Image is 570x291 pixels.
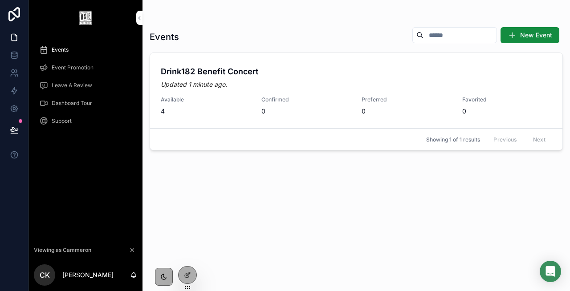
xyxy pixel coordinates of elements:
[362,96,452,103] span: Preferred
[34,77,137,93] a: Leave A Review
[462,107,552,116] span: 0
[34,42,137,58] a: Events
[161,80,227,89] p: 1 minute ago
[52,82,92,89] span: Leave A Review
[261,107,351,116] span: 0
[261,96,351,103] span: Confirmed
[161,107,251,116] span: 4
[34,95,137,111] a: Dashboard Tour
[161,96,251,103] span: Available
[161,65,552,77] h4: Drink182 Benefit Concert
[28,36,142,141] div: scrollable content
[52,64,94,71] span: Event Promotion
[62,271,114,279] p: [PERSON_NAME]
[362,107,452,116] span: 0
[501,27,559,43] button: New Event
[52,117,72,125] span: Support
[150,53,562,129] a: Drink182 Benefit Concert1 minute agoAvailable4Confirmed0Preferred0Favorited0
[540,261,561,282] div: Open Intercom Messenger
[520,31,552,40] span: New Event
[52,46,69,53] span: Events
[79,11,92,25] img: App logo
[40,270,50,280] span: CK
[426,136,480,143] span: Showing 1 of 1 results
[462,96,552,103] span: Favorited
[34,60,137,76] a: Event Promotion
[52,100,92,107] span: Dashboard Tour
[150,31,179,43] h1: Events
[34,113,137,129] a: Support
[34,247,91,254] span: Viewing as Cammeron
